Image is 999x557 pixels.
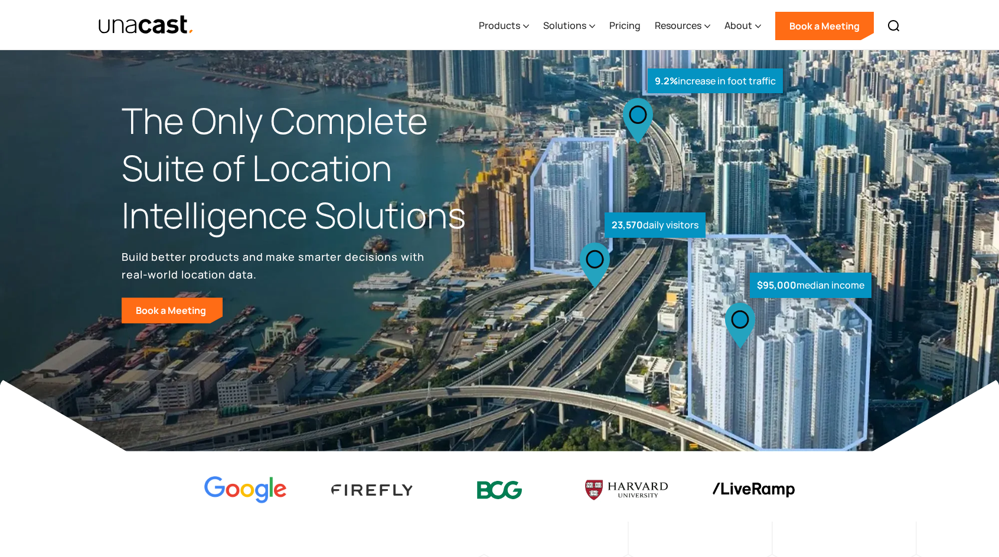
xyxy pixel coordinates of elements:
img: Search icon [887,19,901,33]
div: Solutions [543,2,595,50]
div: About [724,2,761,50]
div: Resources [655,18,701,32]
div: daily visitors [605,212,706,238]
div: Resources [655,2,710,50]
img: BCG logo [458,473,541,507]
strong: 9.2% [655,74,678,87]
div: About [724,18,752,32]
img: Unacast text logo [98,15,194,35]
strong: $95,000 [757,278,796,291]
strong: 23,570 [612,218,643,231]
img: Google logo Color [204,476,287,504]
img: Firefly Advertising logo [331,484,414,496]
div: increase in foot traffic [648,68,783,94]
div: median income [750,273,871,298]
div: Products [479,2,529,50]
h1: The Only Complete Suite of Location Intelligence Solutions [122,97,500,238]
img: liveramp logo [712,483,795,497]
a: Pricing [609,2,641,50]
a: Book a Meeting [122,297,223,323]
a: Book a Meeting [775,12,874,40]
p: Build better products and make smarter decisions with real-world location data. [122,248,429,283]
div: Solutions [543,18,586,32]
img: Harvard U logo [585,476,668,504]
div: Products [479,18,520,32]
a: home [98,15,194,35]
